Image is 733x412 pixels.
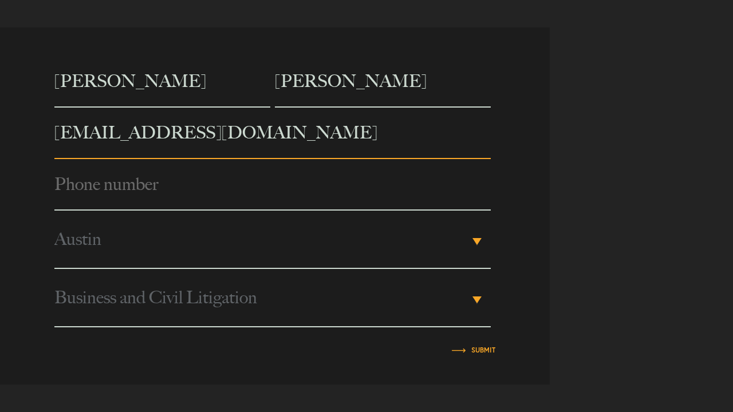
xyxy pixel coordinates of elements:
[472,296,482,303] b: ▾
[54,269,469,326] span: Business and Civil Litigation
[54,211,469,268] span: Austin
[54,108,491,159] input: Email address*
[471,347,495,354] input: Submit
[472,238,482,245] b: ▾
[54,159,491,211] input: Phone number
[54,56,270,108] input: First name*
[275,56,491,108] input: Last name*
